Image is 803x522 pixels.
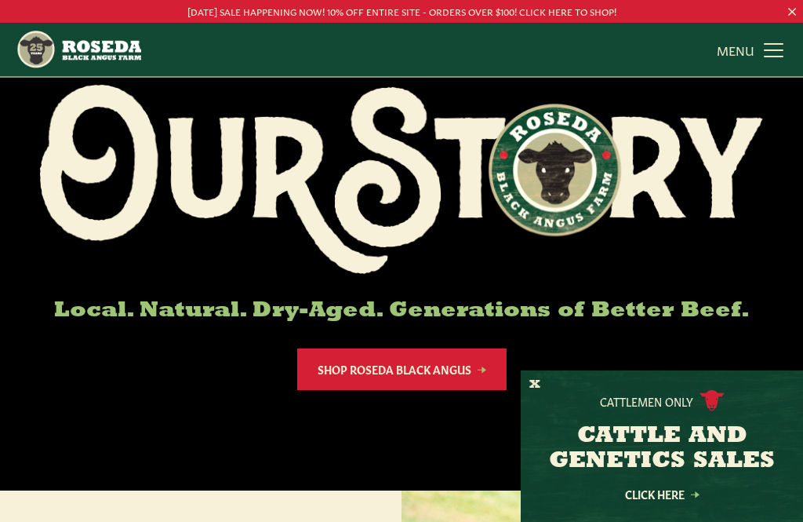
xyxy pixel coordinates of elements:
[717,40,754,59] span: MENU
[40,3,763,20] p: [DATE] SALE HAPPENING NOW! 10% OFF ENTIRE SITE - ORDERS OVER $100! CLICK HERE TO SHOP!
[699,390,725,411] img: cattle-icon.svg
[297,349,507,390] a: Shop Roseda Black Angus
[16,29,141,70] img: https://roseda.com/wp-content/uploads/2021/05/roseda-25-header.png
[540,424,783,474] h3: CATTLE AND GENETICS SALES
[40,85,763,274] img: Roseda Black Aangus Farm
[16,23,787,76] nav: Main Navigation
[591,489,732,499] a: Click Here
[40,299,763,323] h6: Local. Natural. Dry-Aged. Generations of Better Beef.
[529,377,540,393] button: X
[600,393,693,409] p: Cattlemen Only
